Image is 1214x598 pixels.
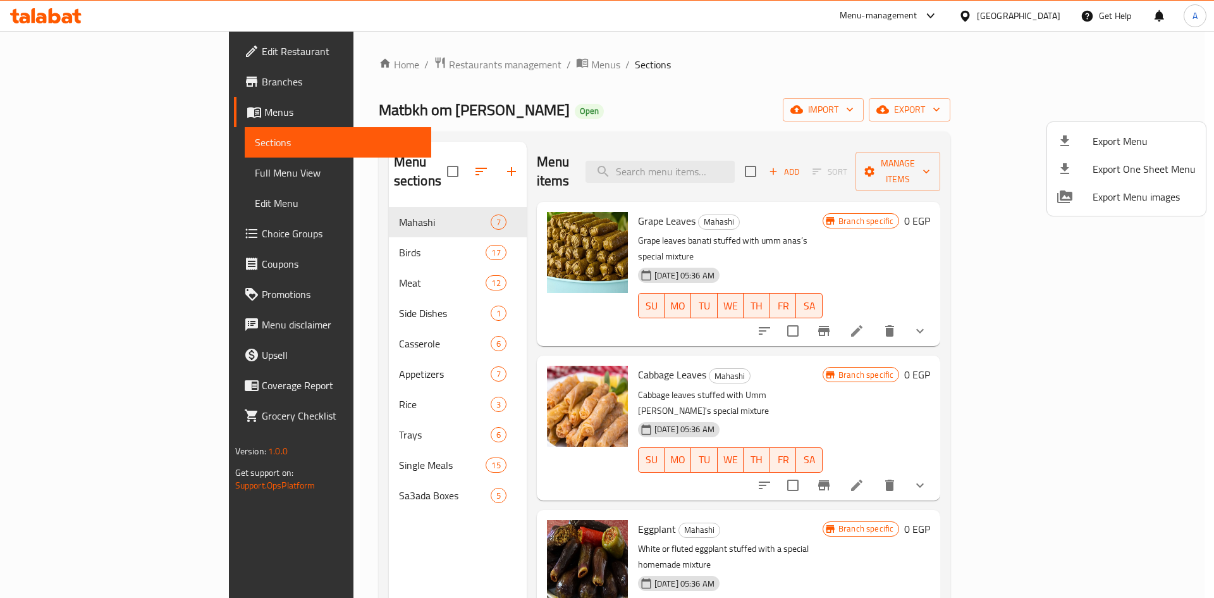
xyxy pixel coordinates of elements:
li: Export menu items [1047,127,1206,155]
span: Export Menu images [1093,189,1196,204]
li: Export one sheet menu items [1047,155,1206,183]
span: Export One Sheet Menu [1093,161,1196,177]
li: Export Menu images [1047,183,1206,211]
span: Export Menu [1093,134,1196,149]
